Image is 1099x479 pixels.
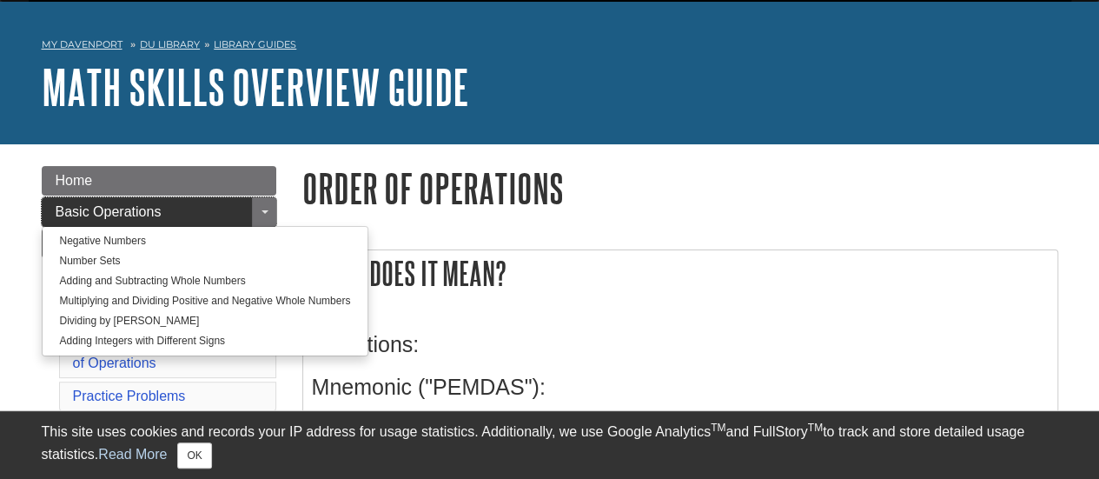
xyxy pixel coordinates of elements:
[303,250,1057,296] h2: What does it mean?
[177,442,211,469] button: Close
[42,166,276,196] a: Home
[42,37,122,52] a: My Davenport
[808,422,823,434] sup: TM
[43,311,368,331] a: Dividing by [PERSON_NAME]
[312,409,1049,434] p: " lease xcuse y ear unt ally"
[73,335,255,370] a: Video: Introduction to Order of Operations
[42,197,276,227] a: Basic Operations
[43,331,368,351] a: Adding Integers with Different Signs
[43,251,368,271] a: Number Sets
[73,389,186,403] a: Practice Problems
[43,271,368,291] a: Adding and Subtracting Whole Numbers
[56,204,162,219] span: Basic Operations
[302,166,1058,210] h1: Order of Operations
[312,332,1049,357] h3: Definitions:
[140,38,200,50] a: DU Library
[711,422,725,434] sup: TM
[312,375,1049,400] h3: Mnemonic ("PEMDAS"):
[43,231,368,251] a: Negative Numbers
[214,38,296,50] a: Library Guides
[42,33,1058,61] nav: breadcrumb
[42,422,1058,469] div: This site uses cookies and records your IP address for usage statistics. Additionally, we use Goo...
[98,447,167,462] a: Read More
[56,173,93,188] span: Home
[43,291,368,311] a: Multiplying and Dividing Positive and Negative Whole Numbers
[42,60,469,114] a: Math Skills Overview Guide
